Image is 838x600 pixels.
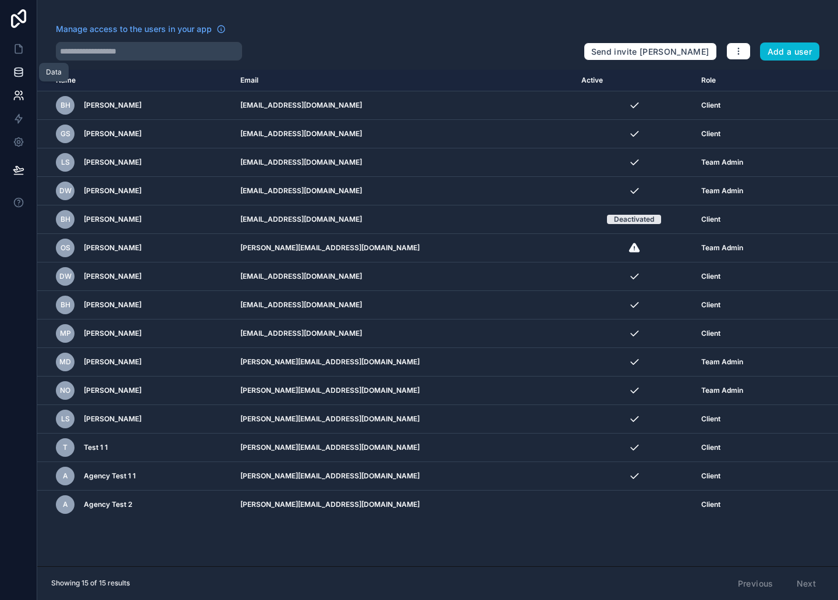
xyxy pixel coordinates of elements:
span: Client [701,101,720,110]
span: Test 1 1 [84,443,108,452]
span: Team Admin [701,186,743,196]
span: Client [701,129,720,139]
span: MD [59,357,71,367]
span: [PERSON_NAME] [84,414,141,424]
span: BH [61,300,70,310]
a: Manage access to the users in your app [56,23,226,35]
span: T [63,443,68,452]
span: [PERSON_NAME] [84,186,141,196]
span: NO [60,386,70,395]
span: Team Admin [701,386,743,395]
span: [PERSON_NAME] [84,158,141,167]
span: Client [701,272,720,281]
span: DW [59,272,72,281]
span: Client [701,329,720,338]
span: A [63,471,68,481]
button: Send invite [PERSON_NAME] [584,42,717,61]
span: Client [701,414,720,424]
button: Add a user [760,42,820,61]
span: Agency Test 1 1 [84,471,136,481]
th: Name [37,70,233,91]
span: Client [701,443,720,452]
span: [PERSON_NAME] [84,300,141,310]
span: [PERSON_NAME] [84,357,141,367]
td: [PERSON_NAME][EMAIL_ADDRESS][DOMAIN_NAME] [233,234,574,262]
div: Data [46,68,62,77]
span: Showing 15 of 15 results [51,578,130,588]
td: [PERSON_NAME][EMAIL_ADDRESS][DOMAIN_NAME] [233,405,574,434]
td: [EMAIL_ADDRESS][DOMAIN_NAME] [233,91,574,120]
td: [PERSON_NAME][EMAIL_ADDRESS][DOMAIN_NAME] [233,491,574,519]
th: Role [694,70,793,91]
span: GS [61,129,70,139]
span: Client [701,215,720,224]
td: [PERSON_NAME][EMAIL_ADDRESS][DOMAIN_NAME] [233,434,574,462]
span: OS [61,243,70,253]
span: [PERSON_NAME] [84,101,141,110]
span: [PERSON_NAME] [84,329,141,338]
th: Active [574,70,694,91]
span: DW [59,186,72,196]
span: [PERSON_NAME] [84,129,141,139]
td: [PERSON_NAME][EMAIL_ADDRESS][DOMAIN_NAME] [233,462,574,491]
th: Email [233,70,574,91]
span: BH [61,101,70,110]
div: scrollable content [37,70,838,566]
span: LS [61,414,70,424]
td: [EMAIL_ADDRESS][DOMAIN_NAME] [233,205,574,234]
span: LS [61,158,70,167]
span: [PERSON_NAME] [84,386,141,395]
span: [PERSON_NAME] [84,243,141,253]
td: [EMAIL_ADDRESS][DOMAIN_NAME] [233,120,574,148]
span: Agency Test 2 [84,500,132,509]
td: [EMAIL_ADDRESS][DOMAIN_NAME] [233,319,574,348]
td: [EMAIL_ADDRESS][DOMAIN_NAME] [233,148,574,177]
span: Team Admin [701,357,743,367]
span: Team Admin [701,158,743,167]
span: Client [701,471,720,481]
td: [EMAIL_ADDRESS][DOMAIN_NAME] [233,262,574,291]
td: [EMAIL_ADDRESS][DOMAIN_NAME] [233,177,574,205]
span: BH [61,215,70,224]
span: MP [60,329,71,338]
span: [PERSON_NAME] [84,215,141,224]
td: [PERSON_NAME][EMAIL_ADDRESS][DOMAIN_NAME] [233,348,574,377]
td: [EMAIL_ADDRESS][DOMAIN_NAME] [233,291,574,319]
span: A [63,500,68,509]
div: Deactivated [614,215,654,224]
span: Manage access to the users in your app [56,23,212,35]
span: Team Admin [701,243,743,253]
td: [PERSON_NAME][EMAIL_ADDRESS][DOMAIN_NAME] [233,377,574,405]
span: Client [701,500,720,509]
span: Client [701,300,720,310]
span: [PERSON_NAME] [84,272,141,281]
